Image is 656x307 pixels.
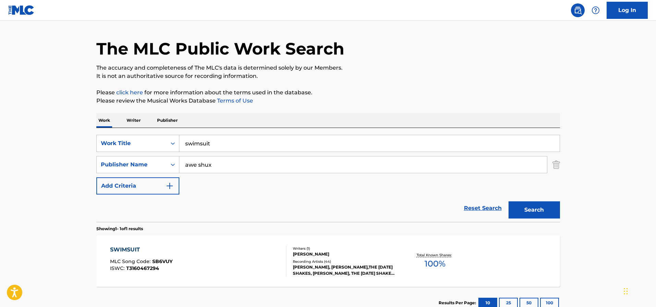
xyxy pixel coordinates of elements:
p: Total Known Shares: [417,252,453,258]
a: Reset Search [461,201,505,216]
div: [PERSON_NAME], [PERSON_NAME],THE [DATE] SHAKES, [PERSON_NAME], THE [DATE] SHAKES|[PERSON_NAME], [... [293,264,396,276]
a: click here [116,89,143,96]
div: Recording Artists ( 44 ) [293,259,396,264]
div: Drag [624,281,628,302]
p: Please for more information about the terms used in the database. [96,88,560,97]
img: MLC Logo [8,5,35,15]
p: Results Per Page: [439,300,478,306]
span: T3160467294 [126,265,159,271]
p: The accuracy and completeness of The MLC's data is determined solely by our Members. [96,64,560,72]
form: Search Form [96,135,560,222]
div: Help [589,3,603,17]
a: Public Search [571,3,585,17]
div: Writers ( 1 ) [293,246,396,251]
p: Showing 1 - 1 of 1 results [96,226,143,232]
span: SB6VUY [152,258,172,264]
div: SWIMSUIT [110,246,172,254]
p: It is not an authoritative source for recording information. [96,72,560,80]
h1: The MLC Public Work Search [96,38,344,59]
button: Search [509,201,560,219]
a: Log In [607,2,648,19]
p: Work [96,113,112,128]
a: SWIMSUITMLC Song Code:SB6VUYISWC:T3160467294Writers (1)[PERSON_NAME]Recording Artists (44)[PERSON... [96,235,560,287]
div: Publisher Name [101,161,163,169]
img: search [574,6,582,14]
div: [PERSON_NAME] [293,251,396,257]
a: Terms of Use [216,97,253,104]
p: Publisher [155,113,180,128]
img: help [592,6,600,14]
div: Work Title [101,139,163,147]
p: Writer [124,113,143,128]
span: MLC Song Code : [110,258,152,264]
button: Add Criteria [96,177,179,194]
span: ISWC : [110,265,126,271]
p: Please review the Musical Works Database [96,97,560,105]
img: 9d2ae6d4665cec9f34b9.svg [166,182,174,190]
iframe: Chat Widget [622,274,656,307]
img: Delete Criterion [552,156,560,173]
span: 100 % [425,258,445,270]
